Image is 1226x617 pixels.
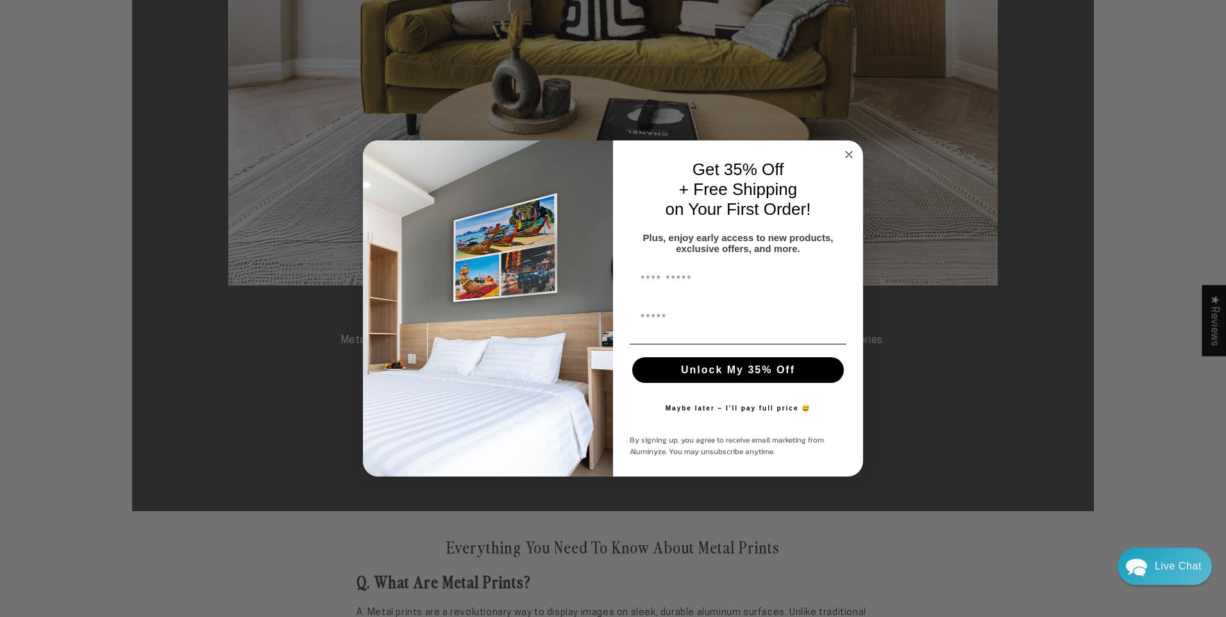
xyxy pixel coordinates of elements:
[630,434,824,457] span: By signing up, you agree to receive email marketing from Aluminyze. You may unsubscribe anytime.
[679,180,797,199] span: + Free Shipping
[841,147,857,162] button: Close dialog
[1155,548,1202,585] div: Contact Us Directly
[666,199,811,219] span: on Your First Order!
[632,357,844,383] button: Unlock My 35% Off
[659,396,818,421] button: Maybe later – I’ll pay full price 😅
[693,160,784,179] span: Get 35% Off
[1118,548,1212,585] div: Chat widget toggle
[363,140,613,477] img: 728e4f65-7e6c-44e2-b7d1-0292a396982f.jpeg
[643,232,834,254] span: Plus, enjoy early access to new products, exclusive offers, and more.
